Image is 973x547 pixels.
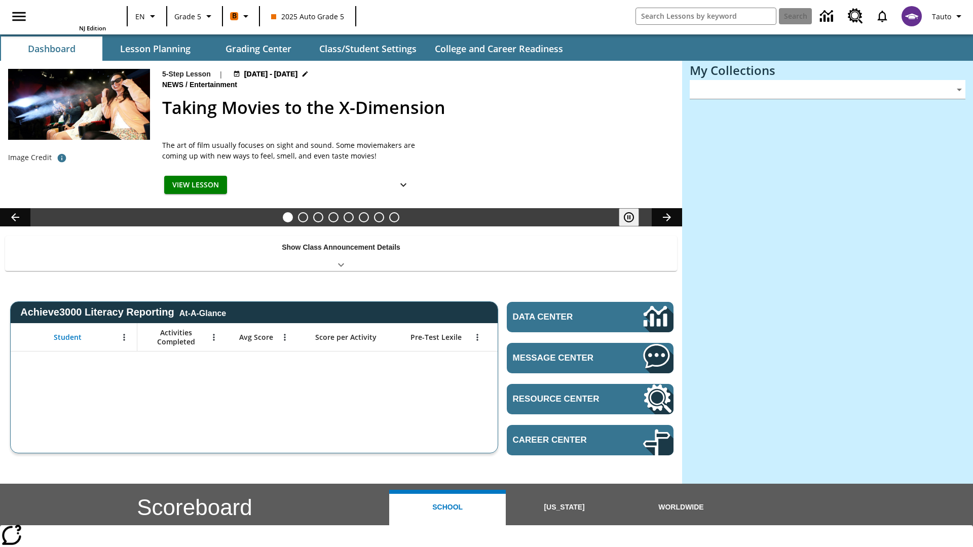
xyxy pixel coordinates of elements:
div: Home [40,3,106,32]
a: Message Center [507,343,673,373]
button: Open Menu [117,330,132,345]
button: Aug 22 - Aug 24 Choose Dates [231,69,311,80]
button: Lesson Planning [104,36,206,61]
input: search field [636,8,776,24]
button: Open Menu [277,330,292,345]
img: Panel in front of the seats sprays water mist to the happy audience at a 4DX-equipped theater. [8,69,150,140]
p: The art of film usually focuses on sight and sound. Some moviemakers are coming up with new ways ... [162,140,416,161]
span: | [219,69,223,80]
button: Class/Student Settings [311,36,425,61]
span: Message Center [513,353,613,363]
button: Show Details [393,176,414,194]
span: 2025 Auto Grade 5 [271,11,344,22]
span: B [232,10,237,22]
a: Home [40,4,106,24]
button: Photo credit: Photo by The Asahi Shimbun via Getty Images [52,149,72,167]
button: Dashboard [1,36,102,61]
button: Slide 8 Sleepless in the Animal Kingdom [389,212,399,222]
span: Resource Center [513,394,613,404]
h2: Taking Movies to the X-Dimension [162,95,670,121]
span: Career Center [513,435,613,445]
button: Grading Center [208,36,309,61]
button: Slide 4 One Idea, Lots of Hard Work [328,212,339,222]
a: Career Center [507,425,673,455]
button: Open side menu [4,2,34,31]
button: Slide 1 Taking Movies to the X-Dimension [283,212,293,222]
p: Show Class Announcement Details [282,242,400,253]
button: [US_STATE] [506,490,622,525]
span: Tauto [932,11,951,22]
button: Boost Class color is orange. Change class color [226,7,256,25]
span: Data Center [513,312,609,322]
button: School [389,490,506,525]
button: Slide 7 Making a Difference for the Planet [374,212,384,222]
button: Slide 3 What's the Big Idea? [313,212,323,222]
span: Entertainment [190,80,239,91]
a: Resource Center, Will open in new tab [842,3,869,30]
button: Slide 5 Pre-release lesson [344,212,354,222]
button: Slide 6 Career Lesson [359,212,369,222]
img: avatar image [902,6,922,26]
span: Avg Score [239,333,273,342]
span: Activities Completed [142,328,209,346]
a: Notifications [869,3,895,29]
span: / [185,81,188,89]
div: Show Class Announcement Details [5,236,677,271]
button: Open Menu [206,330,221,345]
div: At-A-Glance [179,307,226,318]
span: [DATE] - [DATE] [244,69,297,80]
a: Data Center [814,3,842,30]
button: Lesson carousel, Next [652,208,682,226]
div: Pause [619,208,649,226]
button: Profile/Settings [928,7,969,25]
p: Image Credit [8,152,52,163]
span: Pre-Test Lexile [410,333,462,342]
button: Slide 2 Cars of the Future? [298,212,308,222]
span: Grade 5 [174,11,201,22]
a: Resource Center, Will open in new tab [507,384,673,414]
p: 5-Step Lesson [162,69,211,80]
button: Language: EN, Select a language [131,7,163,25]
h3: My Collections [690,63,965,77]
span: NJ Edition [79,24,106,32]
span: Achieve3000 Literacy Reporting [20,306,226,318]
button: Pause [619,208,639,226]
span: Student [54,333,82,342]
span: EN [135,11,145,22]
span: News [162,80,185,91]
button: View Lesson [164,176,227,194]
span: Score per Activity [315,333,377,342]
button: Grade: Grade 5, Select a grade [170,7,219,25]
button: Open Menu [470,330,485,345]
a: Data Center [507,302,673,332]
button: Select a new avatar [895,3,928,29]
button: Worldwide [623,490,739,525]
button: College and Career Readiness [427,36,571,61]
